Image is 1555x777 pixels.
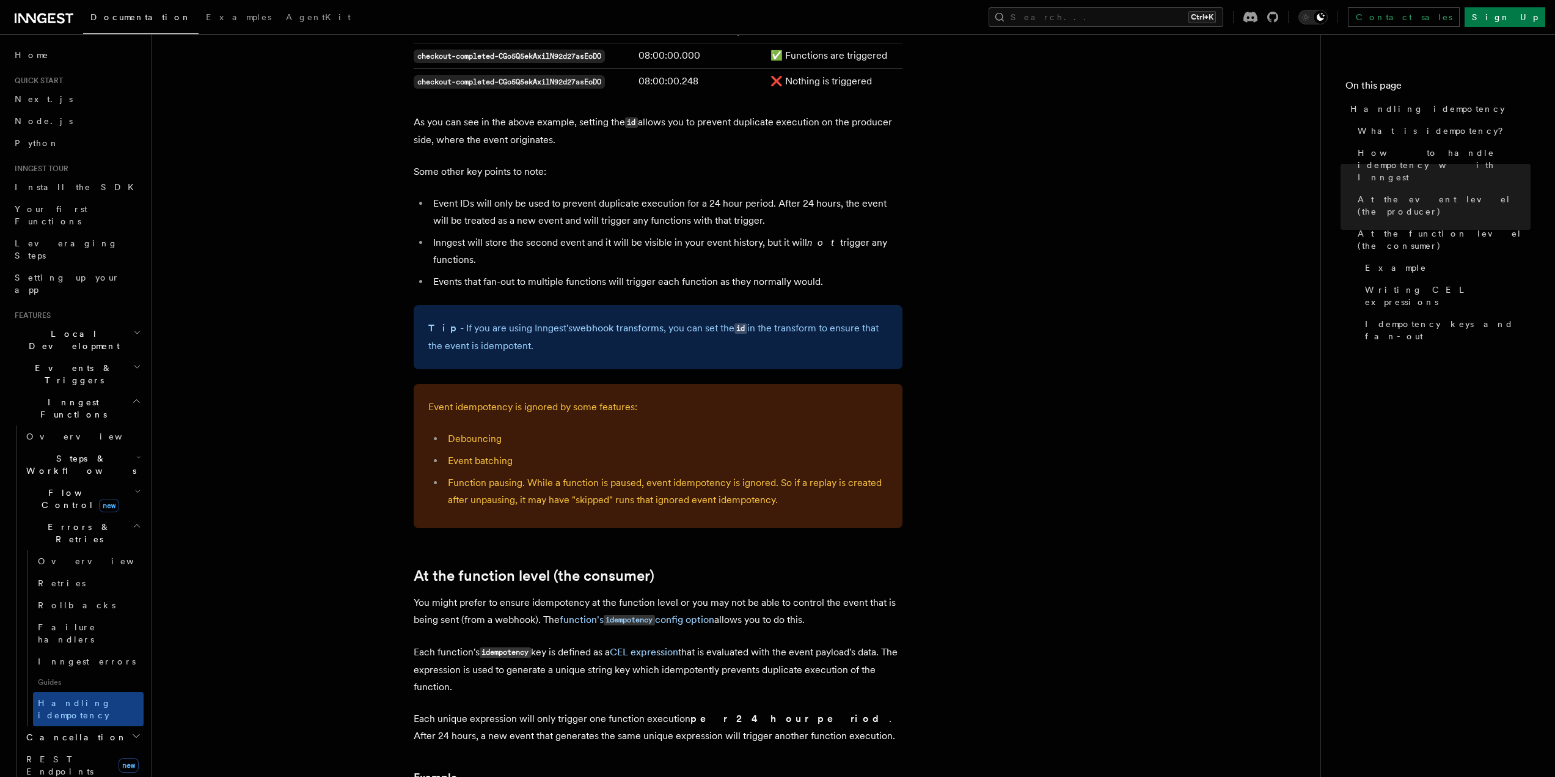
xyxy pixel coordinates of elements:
span: Writing CEL expressions [1365,284,1531,308]
span: Handling idempotency [38,698,111,720]
span: What is idempotency? [1358,125,1512,137]
a: Setting up your app [10,267,144,301]
p: As you can see in the above example, setting the allows you to prevent duplicate execution on the... [414,114,902,149]
span: Local Development [10,328,133,352]
li: Inngest will store the second event and it will be visible in your event history, but it will tri... [430,234,902,268]
span: REST Endpoints [26,754,93,776]
p: Each function's key is defined as a that is evaluated with the event payload's data. The expressi... [414,644,902,696]
span: How to handle idempotency with Inngest [1358,147,1531,183]
span: Overview [26,432,152,441]
span: Example [1365,262,1427,274]
p: You might prefer to ensure idempotency at the function level or you may not be able to control th... [414,594,902,629]
kbd: Ctrl+K [1188,11,1216,23]
span: Cancellation [21,731,127,743]
span: At the event level (the producer) [1358,193,1531,218]
a: Next.js [10,88,144,110]
li: Function pausing. While a function is paused, event idempotency is ignored. So if a replay is cre... [444,474,888,509]
p: Some other key points to note: [414,163,902,180]
span: new [99,499,119,512]
code: idempotency [604,615,655,625]
td: ❌ Nothing is triggered [766,68,902,94]
a: Example [1360,257,1531,279]
a: Failure handlers [33,616,144,650]
span: Install the SDK [15,182,141,192]
span: Next.js [15,94,73,104]
em: not [807,237,840,248]
a: Overview [21,425,144,447]
button: Inngest Functions [10,391,144,425]
a: How to handle idempotency with Inngest [1353,142,1531,188]
button: Errors & Retries [21,516,144,550]
strong: Tip [428,322,460,334]
span: Inngest errors [38,657,136,666]
span: Home [15,49,49,61]
span: Guides [33,672,144,692]
code: id [734,323,747,334]
span: Your first Functions [15,204,87,226]
span: Events & Triggers [10,362,133,386]
a: Node.js [10,110,144,132]
p: Each unique expression will only trigger one function execution . After 24 hours, a new event tha... [414,710,902,745]
li: Event batching [444,452,888,470]
a: function'sidempotencyconfig option [560,614,714,625]
a: Install the SDK [10,176,144,198]
td: 08:00:00.248 [634,68,766,94]
li: Debouncing [444,430,888,447]
span: At the function level (the consumer) [1358,227,1531,252]
span: Inngest tour [10,164,68,174]
a: Handling idempotency [33,692,144,726]
a: AgentKit [279,4,358,33]
button: Flow Controlnew [21,482,144,516]
a: At the function level (the consumer) [414,567,654,584]
a: Your first Functions [10,198,144,232]
span: Setting up your app [15,273,120,295]
td: ✅ Functions are triggered [766,43,902,68]
span: Idempotency keys and fan-out [1365,318,1531,342]
span: Leveraging Steps [15,238,118,260]
span: Documentation [90,12,191,22]
p: Event idempotency is ignored by some features: [428,399,888,416]
a: Leveraging Steps [10,232,144,267]
span: Flow Control [21,487,134,511]
button: Steps & Workflows [21,447,144,482]
a: Examples [199,4,279,33]
div: Errors & Retries [21,550,144,726]
span: Failure handlers [38,622,96,644]
a: Inngest errors [33,650,144,672]
a: Home [10,44,144,66]
a: Contact sales [1348,7,1460,27]
a: Writing CEL expressions [1360,279,1531,313]
a: At the function level (the consumer) [1353,223,1531,257]
a: Python [10,132,144,154]
button: Search...Ctrl+K [989,7,1223,27]
span: Errors & Retries [21,521,133,545]
code: checkout-completed-CGo5Q5ekAxilN92d27asEoDO [414,75,605,89]
button: Local Development [10,323,144,357]
h4: On this page [1345,78,1531,98]
button: Cancellation [21,726,144,748]
code: checkout-completed-CGo5Q5ekAxilN92d27asEoDO [414,50,605,63]
span: Rollbacks [38,600,115,610]
code: id [625,117,638,128]
a: Documentation [83,4,199,34]
span: Node.js [15,116,73,126]
a: webhook transforms [573,322,664,334]
a: At the event level (the producer) [1353,188,1531,223]
li: Events that fan-out to multiple functions will trigger each function as they normally would. [430,273,902,290]
button: Toggle dark mode [1298,10,1328,24]
span: Quick start [10,76,63,86]
a: Overview [33,550,144,572]
code: idempotency [480,647,531,658]
span: Inngest Functions [10,396,132,421]
span: AgentKit [286,12,351,22]
span: Handling idempotency [1350,103,1505,115]
a: CEL expression [610,646,678,658]
button: Events & Triggers [10,357,144,391]
td: 08:00:00.000 [634,43,766,68]
p: - If you are using Inngest's , you can set the in the transform to ensure that the event is idemp... [428,320,888,355]
a: Idempotency keys and fan-out [1360,313,1531,347]
span: Retries [38,578,86,588]
a: Retries [33,572,144,594]
a: Rollbacks [33,594,144,616]
span: Steps & Workflows [21,452,136,477]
